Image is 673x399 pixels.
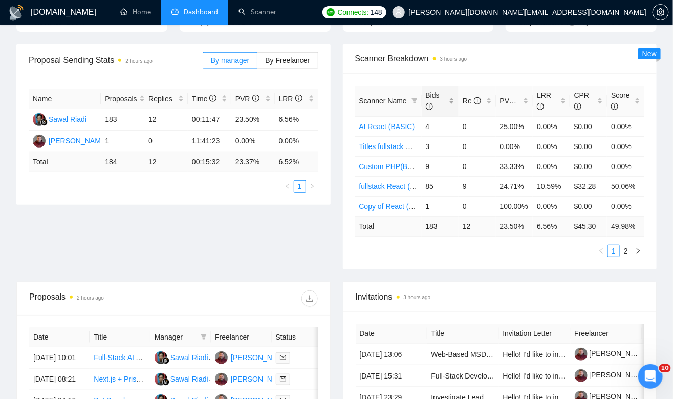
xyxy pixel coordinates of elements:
[231,131,275,152] td: 0.00%
[301,290,318,307] button: download
[632,245,644,257] button: right
[201,334,207,340] span: filter
[209,95,216,102] span: info-circle
[427,365,499,387] td: Full-Stack Developers with AI Expertise for SaaS Platform
[33,113,46,126] img: SR
[356,344,427,365] td: [DATE] 13:06
[422,116,459,136] td: 4
[155,331,197,343] span: Manager
[607,216,644,236] td: 49.98 %
[90,327,150,347] th: Title
[395,9,402,16] span: user
[90,369,150,390] td: Next.js + Prisma Developer to Finish Beauty CRM SaaS Platform
[459,216,496,236] td: 12
[570,116,607,136] td: $0.00
[231,109,275,131] td: 23.50%
[427,324,499,344] th: Title
[238,8,276,16] a: searchScanner
[440,56,467,62] time: 3 hours ago
[607,176,644,196] td: 50.06%
[620,245,632,257] li: 2
[33,135,46,148] img: KP
[459,176,496,196] td: 9
[608,245,619,257] a: 1
[459,156,496,176] td: 0
[595,245,607,257] li: Previous Page
[359,142,453,151] a: Titles fullstack React (BASIC)
[431,350,559,359] a: Web-Based MSDS Parser Development
[642,50,657,58] span: New
[574,103,581,110] span: info-circle
[170,352,208,363] div: Sawal Riadi
[653,8,668,16] span: setting
[309,183,315,190] span: right
[8,5,25,21] img: logo
[611,103,618,110] span: info-circle
[359,182,434,191] a: fullstack React (BASIC)
[144,109,188,131] td: 12
[231,152,275,172] td: 23.37 %
[659,364,671,372] span: 10
[215,373,228,386] img: KP
[356,290,644,303] span: Invitations
[155,373,167,386] img: SR
[653,4,669,20] button: setting
[607,245,620,257] li: 1
[29,18,62,26] span: Relevance
[101,89,144,109] th: Proposals
[595,245,607,257] button: left
[281,180,294,193] button: left
[355,52,645,65] span: Scanner Breakdown
[496,176,533,196] td: 24.71%
[575,348,588,361] img: c1Solt7VbwHmdfN9daG-llb3HtbK8lHyvFES2IJpurApVoU8T7FGrScjE2ec-Wjl2v
[235,95,259,103] span: PVR
[49,114,86,125] div: Sawal Riadi
[77,295,104,301] time: 2 hours ago
[518,18,621,26] span: Only exclusive agency members
[459,116,496,136] td: 0
[280,354,286,361] span: mail
[231,352,290,363] div: [PERSON_NAME]
[499,324,571,344] th: Invitation Letter
[150,327,211,347] th: Manager
[496,196,533,216] td: 100.00%
[409,93,420,109] span: filter
[575,371,648,379] a: [PERSON_NAME]
[359,162,427,171] a: Custom PHP(BASIC)
[171,8,179,15] span: dashboard
[215,353,290,361] a: KP[PERSON_NAME]
[635,248,641,254] span: right
[184,8,218,16] span: Dashboard
[422,196,459,216] td: 1
[474,97,481,104] span: info-circle
[252,95,259,102] span: info-circle
[570,136,607,156] td: $0.00
[459,196,496,216] td: 0
[105,93,137,104] span: Proposals
[33,136,107,144] a: KP[PERSON_NAME]
[356,324,427,344] th: Date
[422,176,459,196] td: 85
[49,135,107,146] div: [PERSON_NAME]
[33,115,86,123] a: SRSawal Riadi
[356,365,427,387] td: [DATE] 15:31
[101,152,144,172] td: 184
[211,327,271,347] th: Freelancer
[144,89,188,109] th: Replies
[533,136,570,156] td: 0.00%
[144,152,188,172] td: 12
[575,369,588,382] img: c1Solt7VbwHmdfN9daG-llb3HtbK8lHyvFES2IJpurApVoU8T7FGrScjE2ec-Wjl2v
[90,347,150,369] td: Full-Stack AI Agent Developer | Python, Node.js, API & Automation Expert
[422,156,459,176] td: 9
[265,56,310,65] span: By Freelancer
[427,344,499,365] td: Web-Based MSDS Parser Development
[29,152,101,172] td: Total
[29,54,203,67] span: Proposal Sending Stats
[29,327,90,347] th: Date
[275,109,318,131] td: 6.56%
[101,109,144,131] td: 183
[294,181,306,192] a: 1
[459,136,496,156] td: 0
[607,116,644,136] td: 0.00%
[500,97,524,105] span: PVR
